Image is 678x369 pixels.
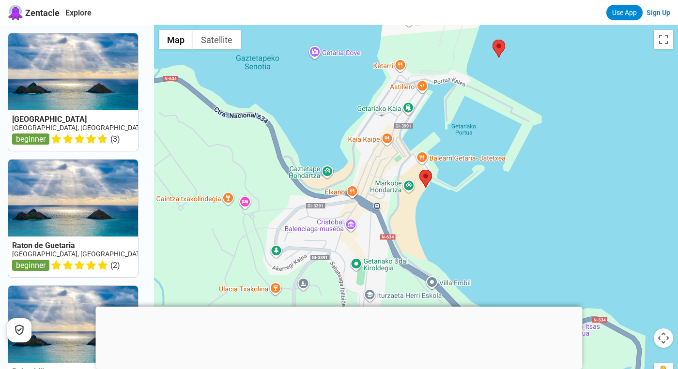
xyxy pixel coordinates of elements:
a: Sign Up [647,9,670,16]
a: [GEOGRAPHIC_DATA], [GEOGRAPHIC_DATA] [12,124,146,132]
button: Show street map [159,30,193,49]
a: Use App [606,5,643,20]
img: Zentacle logo [8,5,23,20]
a: Zentacle logoZentacle [8,5,60,20]
button: Toggle fullscreen view [654,30,673,49]
button: Show satellite imagery [193,30,241,49]
button: Map camera controls [654,328,673,348]
iframe: Advertisement [96,307,583,367]
a: [GEOGRAPHIC_DATA], [GEOGRAPHIC_DATA] [12,250,146,258]
a: Explore [65,8,92,17]
span: Zentacle [25,8,60,18]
